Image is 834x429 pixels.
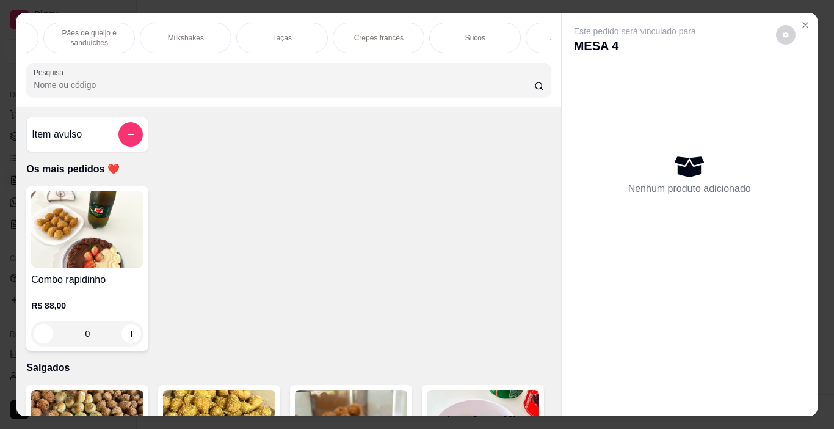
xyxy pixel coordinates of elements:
[118,122,143,147] button: add-separate-item
[550,33,593,43] p: Água mineral
[465,33,485,43] p: Sucos
[26,361,551,375] p: Salgados
[776,25,796,45] button: decrease-product-quantity
[31,191,143,268] img: product-image
[273,33,292,43] p: Taças
[168,33,204,43] p: Milkshakes
[574,25,696,37] p: Este pedido será vinculado para
[34,67,68,78] label: Pesquisa
[354,33,404,43] p: Crepes francês
[574,37,696,54] p: MESA 4
[54,28,125,48] p: Pães de queijo e sanduíches
[26,162,551,177] p: Os mais pedidos ❤️
[32,127,82,142] h4: Item avulso
[796,15,815,35] button: Close
[31,299,143,312] p: R$ 88,00
[628,182,751,196] p: Nenhum produto adicionado
[31,273,143,287] h4: Combo rapidinho
[34,79,534,91] input: Pesquisa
